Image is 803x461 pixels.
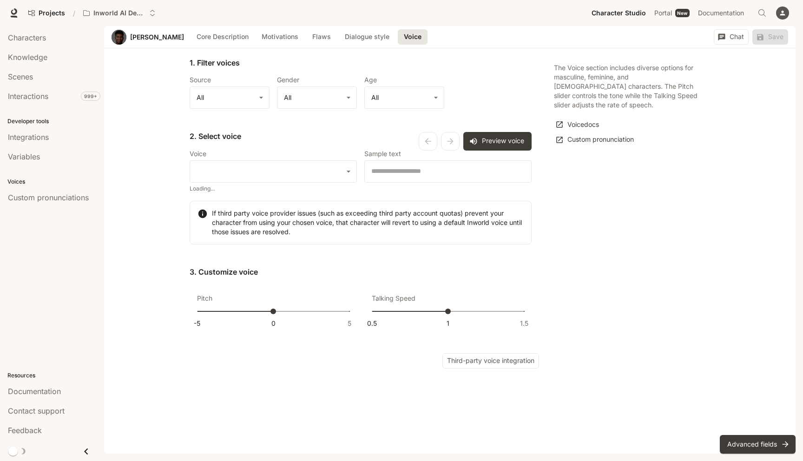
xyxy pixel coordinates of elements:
span: -5 [194,319,200,328]
div: All [365,86,444,109]
button: Open Command Menu [753,4,771,22]
button: Core Description [192,29,253,45]
p: The Voice section includes diverse options for masculine, feminine, and [DEMOGRAPHIC_DATA] charac... [554,63,703,110]
div: All [190,86,269,109]
div: All [277,86,356,109]
span: All [371,93,379,102]
p: Voice [190,151,206,157]
span: Character Studio [592,7,646,19]
span: Portal [654,7,672,19]
p: Source [190,77,211,83]
p: If third party voice provider issues (such as exceeding third party account quotas) prevent your ... [212,209,524,237]
div: New [675,9,690,17]
span: Projects [39,9,65,17]
a: Character Studio [588,4,650,22]
div: ​ [190,160,356,183]
span: 1.5 [520,319,528,328]
button: Advanced fields [720,435,796,454]
button: Open workspace menu [79,4,160,22]
span: Next voice [441,132,460,151]
p: Inworld AI Demos kamil [93,9,145,17]
h5: 3. Customize voice [190,267,532,277]
a: Go to projects [24,4,69,22]
p: Pitch [197,294,212,303]
span: All [197,93,204,102]
a: PortalNew [651,4,693,22]
a: Documentation [694,4,751,22]
p: Loading... [190,184,350,193]
span: 0.5 [367,319,377,328]
div: / [69,8,79,18]
span: All [284,93,291,102]
p: Talking Speed [372,294,415,303]
span: Documentation [698,7,744,19]
button: Dialogue style [340,29,394,45]
a: Voicedocs [554,117,601,132]
p: Gender [277,77,299,83]
h5: 1. Filter voices [190,58,240,68]
span: 0 [271,319,276,328]
button: Chat [714,29,749,45]
a: Third-party voice integration [442,353,539,369]
a: [PERSON_NAME] [130,34,184,40]
p: Age [364,77,377,83]
p: Sample text [364,151,401,157]
div: Avatar image [112,30,126,45]
a: Custom pronunciation [554,132,636,148]
span: 5 [348,319,351,328]
button: Flaws [307,29,336,45]
button: Preview voice [463,132,532,151]
button: Open character avatar dialog [112,30,126,45]
h5: 2. Select voice [190,131,419,141]
button: Motivations [257,29,303,45]
span: Previous voice [419,132,437,151]
span: 1 [447,319,449,328]
button: Voice [398,29,428,45]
